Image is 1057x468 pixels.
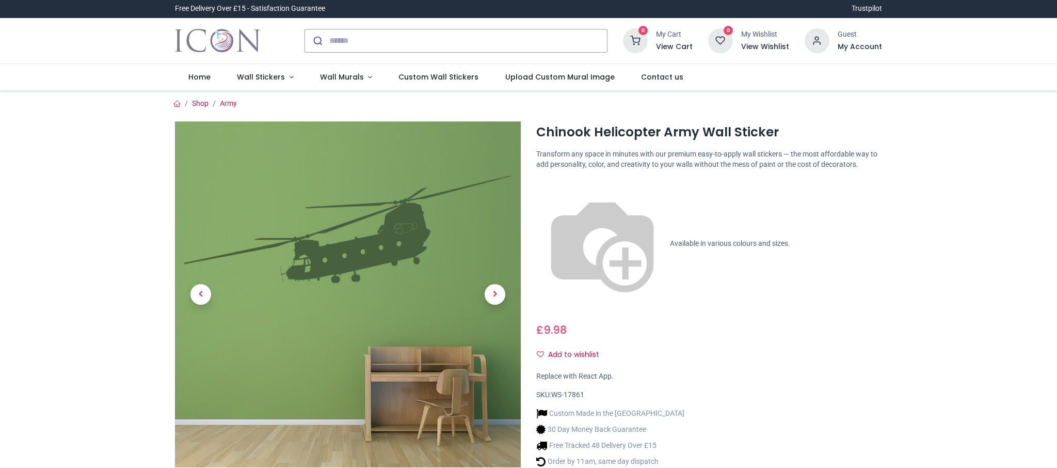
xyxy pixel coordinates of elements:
div: Guest [838,29,882,40]
a: My Account [838,42,882,52]
img: Chinook Helicopter Army Wall Sticker [175,121,521,467]
a: Wall Stickers [223,64,307,91]
span: £ [536,322,567,337]
img: Icon Wall Stickers [175,26,260,55]
a: Trustpilot [852,4,882,14]
p: Transform any space in minutes with our premium easy-to-apply wall stickers — the most affordable... [536,149,882,169]
a: 0 [623,36,648,44]
a: View Cart [656,42,693,52]
li: Free Tracked 48 Delivery Over £15 [536,440,684,451]
li: Custom Made in the [GEOGRAPHIC_DATA] [536,408,684,419]
span: Available in various colours and sizes. [670,239,790,247]
div: My Wishlist [741,29,789,40]
i: Add to wishlist [537,351,544,358]
span: Next [485,284,505,305]
span: Custom Wall Stickers [398,72,478,82]
sup: 0 [638,26,648,36]
div: Free Delivery Over £15 - Satisfaction Guarantee [175,4,325,14]
a: Next [469,173,521,415]
span: Wall Murals [320,72,364,82]
img: color-wheel.png [536,178,668,310]
span: Previous [190,284,211,305]
a: Logo of Icon Wall Stickers [175,26,260,55]
a: Army [220,99,237,107]
div: Replace with React App. [536,371,882,382]
a: Wall Murals [307,64,386,91]
span: Upload Custom Mural Image [505,72,615,82]
span: 9.98 [543,322,567,337]
h1: Chinook Helicopter Army Wall Sticker [536,123,882,141]
span: WS-17861 [551,391,584,399]
a: View Wishlist [741,42,789,52]
span: Home [188,72,211,82]
span: Wall Stickers [237,72,285,82]
a: Previous [175,173,227,415]
div: SKU: [536,390,882,400]
sup: 0 [724,26,733,36]
a: Shop [192,99,209,107]
li: 30 Day Money Back Guarantee [536,424,684,435]
button: Add to wishlistAdd to wishlist [536,346,608,364]
span: Contact us [641,72,683,82]
div: My Cart [656,29,693,40]
button: Submit [305,29,329,52]
li: Order by 11am, same day dispatch [536,456,684,467]
a: 0 [708,36,733,44]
